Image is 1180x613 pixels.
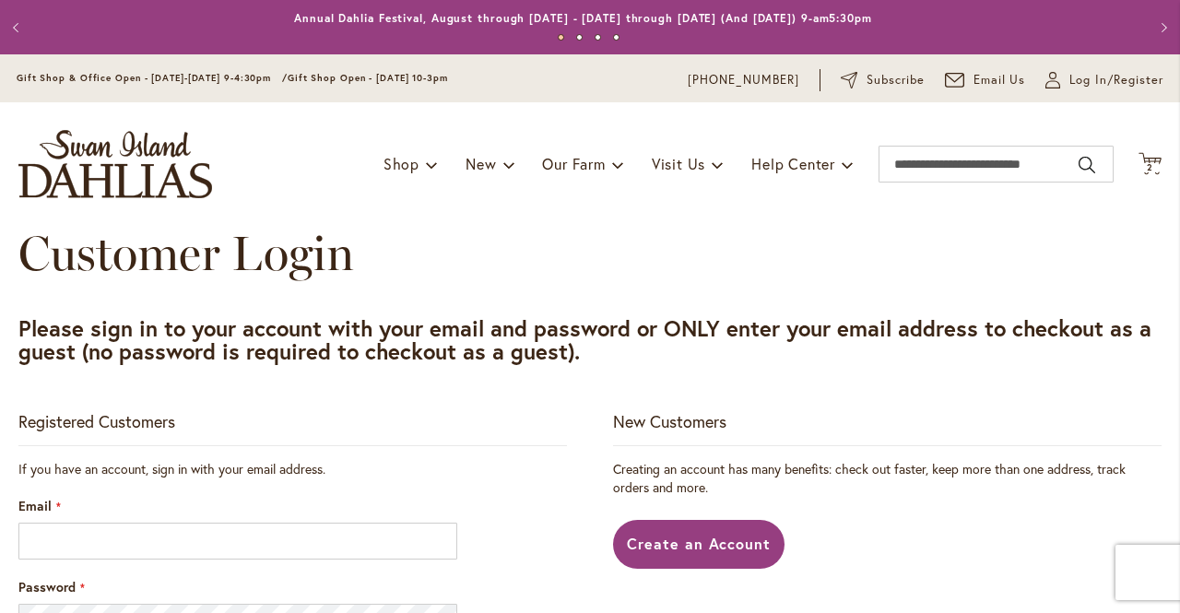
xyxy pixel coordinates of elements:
button: 2 [1139,152,1162,177]
a: Annual Dahlia Festival, August through [DATE] - [DATE] through [DATE] (And [DATE]) 9-am5:30pm [294,11,872,25]
div: If you have an account, sign in with your email address. [18,460,567,478]
button: 3 of 4 [595,34,601,41]
a: Create an Account [613,520,785,569]
a: Log In/Register [1045,71,1163,89]
span: Our Farm [542,154,605,173]
strong: Registered Customers [18,410,175,432]
button: 2 of 4 [576,34,583,41]
p: Creating an account has many benefits: check out faster, keep more than one address, track orders... [613,460,1162,497]
span: Password [18,578,76,595]
button: 1 of 4 [558,34,564,41]
strong: New Customers [613,410,726,432]
span: Shop [383,154,419,173]
span: Gift Shop & Office Open - [DATE]-[DATE] 9-4:30pm / [17,72,288,84]
strong: Please sign in to your account with your email and password or ONLY enter your email address to c... [18,313,1151,366]
span: Email [18,497,52,514]
a: [PHONE_NUMBER] [688,71,799,89]
button: 4 of 4 [613,34,619,41]
span: Visit Us [652,154,705,173]
span: Help Center [751,154,835,173]
span: Create an Account [627,534,772,553]
span: New [466,154,496,173]
a: Subscribe [841,71,925,89]
button: Next [1143,9,1180,46]
a: store logo [18,130,212,198]
span: Customer Login [18,224,354,282]
span: Log In/Register [1069,71,1163,89]
span: Email Us [973,71,1026,89]
span: Subscribe [867,71,925,89]
span: Gift Shop Open - [DATE] 10-3pm [288,72,448,84]
span: 2 [1147,161,1153,173]
a: Email Us [945,71,1026,89]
